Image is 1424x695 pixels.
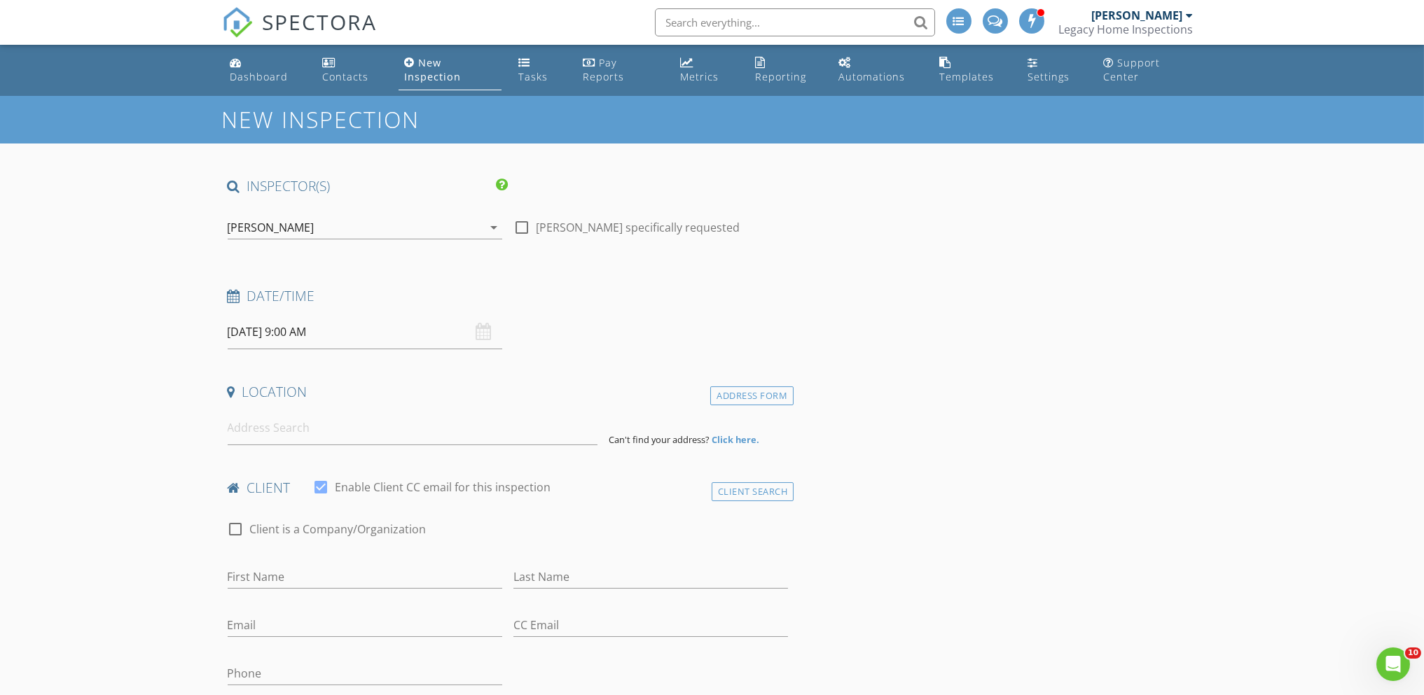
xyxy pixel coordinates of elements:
[583,56,624,83] div: Pay Reports
[250,522,427,536] label: Client is a Company/Organization
[225,50,305,90] a: Dashboard
[655,8,935,36] input: Search everything...
[228,177,508,195] h4: INSPECTOR(S)
[228,479,789,497] h4: client
[228,315,502,349] input: Select date
[222,7,253,38] img: The Best Home Inspection Software - Spectora
[712,433,759,446] strong: Click here.
[833,50,922,90] a: Automations (Advanced)
[749,50,822,90] a: Reporting
[1059,22,1194,36] div: Legacy Home Inspections
[939,70,994,83] div: Templates
[317,50,387,90] a: Contacts
[228,411,597,445] input: Address Search
[222,107,532,132] h1: New Inspection
[934,50,1011,90] a: Templates
[577,50,663,90] a: Pay Reports
[1022,50,1086,90] a: Settings
[399,50,502,90] a: New Inspection
[1098,50,1200,90] a: Support Center
[230,70,289,83] div: Dashboard
[680,70,719,83] div: Metrics
[228,287,789,305] h4: Date/Time
[228,383,789,401] h4: Location
[1028,70,1070,83] div: Settings
[404,56,461,83] div: New Inspection
[755,70,806,83] div: Reporting
[1103,56,1160,83] div: Support Center
[485,219,502,236] i: arrow_drop_down
[675,50,738,90] a: Metrics
[1092,8,1183,22] div: [PERSON_NAME]
[336,480,551,494] label: Enable Client CC email for this inspection
[710,386,794,405] div: Address Form
[1405,647,1421,659] span: 10
[228,221,314,234] div: [PERSON_NAME]
[513,50,566,90] a: Tasks
[609,433,710,446] span: Can't find your address?
[518,70,548,83] div: Tasks
[322,70,368,83] div: Contacts
[263,7,378,36] span: SPECTORA
[838,70,905,83] div: Automations
[712,482,794,501] div: Client Search
[536,220,740,234] label: [PERSON_NAME] specifically requested
[222,19,378,48] a: SPECTORA
[1376,647,1410,681] iframe: Intercom live chat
